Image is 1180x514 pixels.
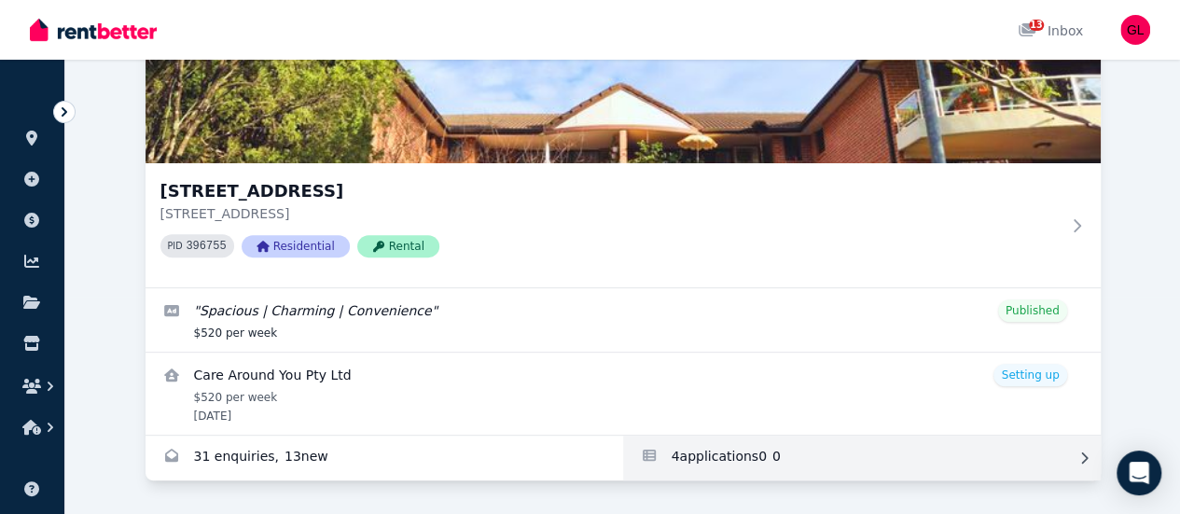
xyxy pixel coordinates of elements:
[30,16,157,44] img: RentBetter
[357,235,439,257] span: Rental
[146,436,623,480] a: Enquiries for 13/52-56 Manchester St, Merrylands
[15,103,74,116] span: ORGANISE
[168,241,183,251] small: PID
[623,436,1101,480] a: Applications for 13/52-56 Manchester St, Merrylands
[1117,451,1161,495] div: Open Intercom Messenger
[1120,15,1150,45] img: Guang Xu LIN
[146,353,1101,435] a: View details for Care Around You Pty Ltd
[160,178,1060,204] h3: [STREET_ADDRESS]
[1018,21,1083,40] div: Inbox
[160,204,1060,223] p: [STREET_ADDRESS]
[1029,20,1044,31] span: 13
[146,288,1101,352] a: Edit listing: Spacious | Charming | Convenience
[242,235,350,257] span: Residential
[186,240,226,253] code: 396755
